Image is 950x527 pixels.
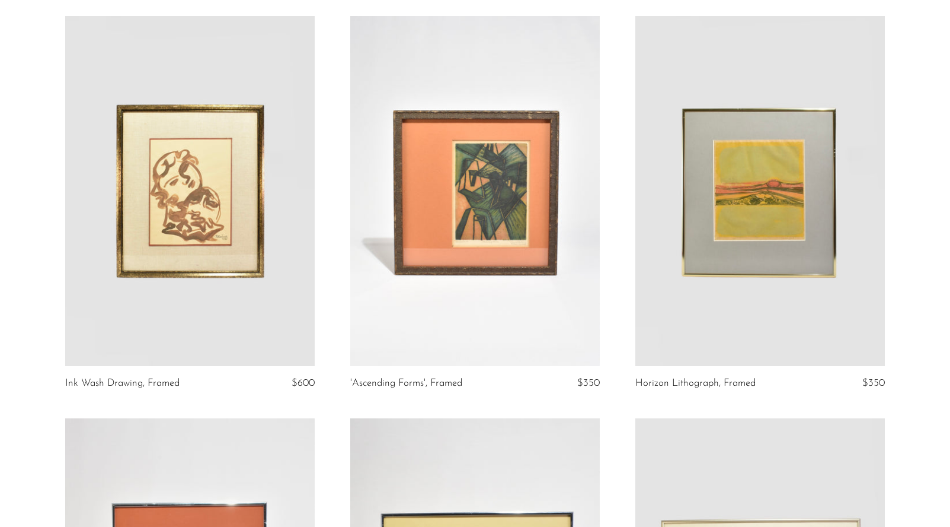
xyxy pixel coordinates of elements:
[635,378,756,389] a: Horizon Lithograph, Framed
[65,378,180,389] a: Ink Wash Drawing, Framed
[862,378,885,388] span: $350
[577,378,600,388] span: $350
[292,378,315,388] span: $600
[350,378,462,389] a: 'Ascending Forms', Framed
